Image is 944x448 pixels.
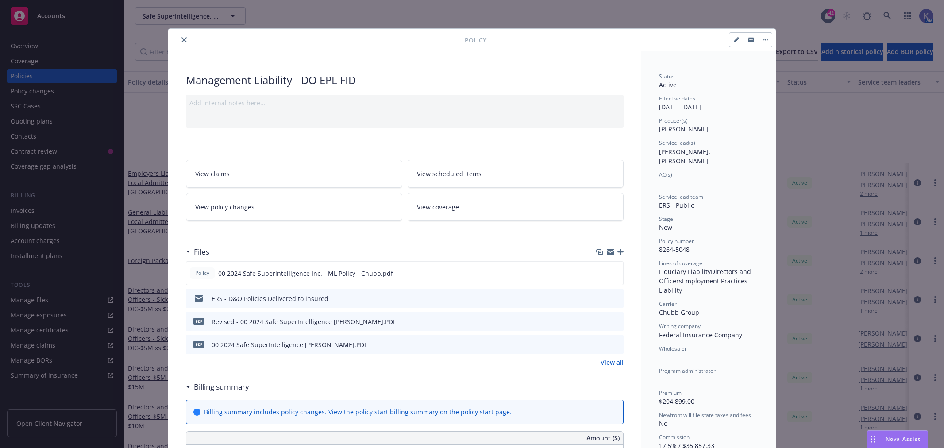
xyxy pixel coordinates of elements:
button: download file [598,317,605,326]
span: 00 2024 Safe Superintelligence Inc. - ML Policy - Chubb.pdf [218,269,393,278]
div: Revised - 00 2024 Safe SuperIntelligence [PERSON_NAME].PDF [212,317,396,326]
div: Add internal notes here... [189,98,620,108]
span: Lines of coverage [659,259,702,267]
span: Wholesaler [659,345,687,352]
a: policy start page [461,408,510,416]
span: AC(s) [659,171,672,178]
span: Commission [659,433,690,441]
span: PDF [193,318,204,324]
button: preview file [612,317,620,326]
h3: Files [194,246,209,258]
button: preview file [612,269,620,278]
a: View policy changes [186,193,402,221]
span: View coverage [417,202,459,212]
span: View scheduled items [417,169,482,178]
span: - [659,375,661,383]
button: download file [598,340,605,349]
span: [PERSON_NAME] [659,125,709,133]
div: Management Liability - DO EPL FID [186,73,624,88]
span: Program administrator [659,367,716,375]
span: Producer(s) [659,117,688,124]
span: Policy [193,269,211,277]
span: Premium [659,389,682,397]
button: download file [597,269,605,278]
span: Nova Assist [886,435,921,443]
span: PDF [193,341,204,348]
button: close [179,35,189,45]
span: View claims [195,169,230,178]
button: Nova Assist [867,430,928,448]
button: preview file [612,340,620,349]
span: - [659,353,661,361]
span: Employment Practices Liability [659,277,749,294]
span: No [659,419,667,428]
span: Policy number [659,237,694,245]
button: preview file [612,294,620,303]
span: View policy changes [195,202,254,212]
span: $204,899.00 [659,397,694,406]
span: [PERSON_NAME], [PERSON_NAME] [659,147,712,165]
span: Policy [465,35,486,45]
span: Service lead team [659,193,703,201]
span: Newfront will file state taxes and fees [659,411,751,419]
span: Effective dates [659,95,695,102]
div: Billing summary includes policy changes. View the policy start billing summary on the . [204,407,512,417]
div: [DATE] - [DATE] [659,95,758,112]
a: View scheduled items [408,160,624,188]
span: ERS - Public [659,201,694,209]
div: Drag to move [867,431,878,448]
span: Stage [659,215,673,223]
span: - [659,179,661,187]
span: New [659,223,672,232]
span: Status [659,73,674,80]
a: View coverage [408,193,624,221]
div: Files [186,246,209,258]
h3: Billing summary [194,381,249,393]
span: Writing company [659,322,701,330]
div: 00 2024 Safe SuperIntelligence [PERSON_NAME].PDF [212,340,367,349]
a: View claims [186,160,402,188]
span: Fiduciary Liability [659,267,711,276]
div: ERS - D&O Policies Delivered to insured [212,294,328,303]
span: Service lead(s) [659,139,695,147]
span: Carrier [659,300,677,308]
span: Amount ($) [586,433,620,443]
span: Federal Insurance Company [659,331,742,339]
div: Billing summary [186,381,249,393]
span: Chubb Group [659,308,699,317]
span: Directors and Officers [659,267,753,285]
a: View all [601,358,624,367]
span: 8264-5048 [659,245,690,254]
span: Active [659,81,677,89]
button: download file [598,294,605,303]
